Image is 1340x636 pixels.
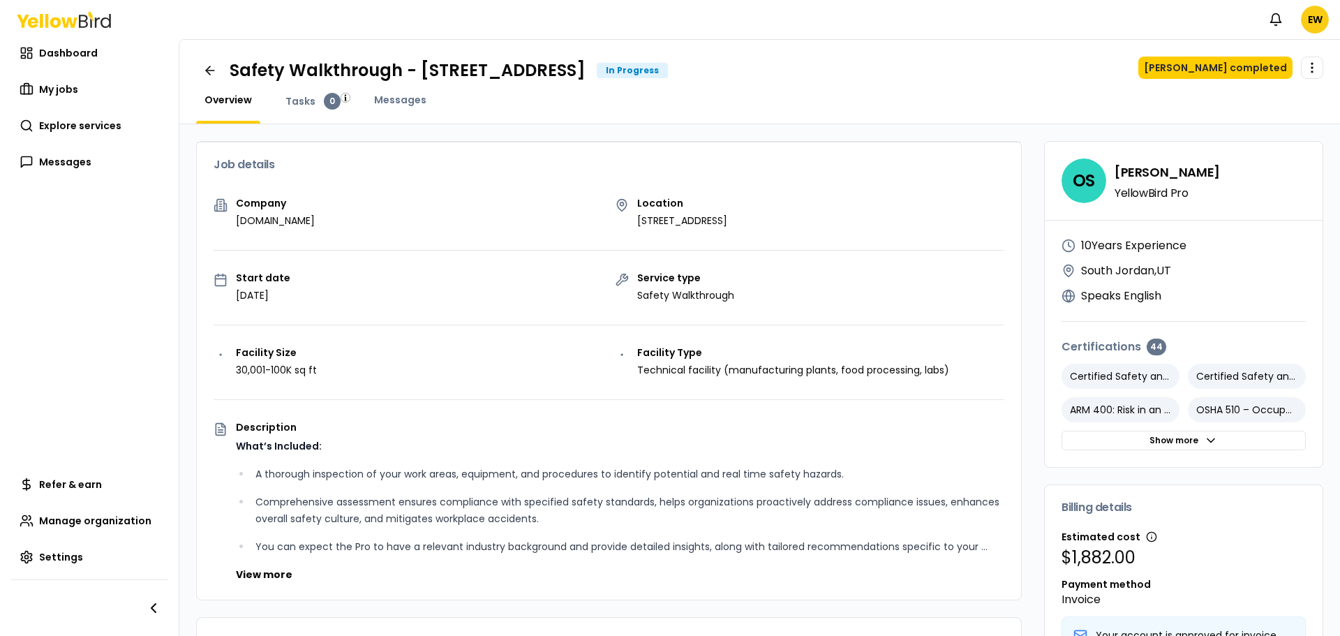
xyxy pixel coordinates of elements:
[11,471,167,498] a: Refer & earn
[236,273,290,283] p: Start date
[39,478,102,491] span: Refer & earn
[255,494,1004,527] p: Comprehensive assessment ensures compliance with specified safety standards, helps organizations ...
[637,348,949,357] p: Facility Type
[39,119,121,133] span: Explore services
[1062,577,1151,591] span: Payment method
[236,198,315,208] p: Company
[11,75,167,103] a: My jobs
[1062,158,1106,203] span: OS
[1081,288,1161,304] p: Speaks English
[637,214,727,228] p: [STREET_ADDRESS]
[1062,547,1306,569] p: $1,882.00
[374,93,426,107] span: Messages
[255,466,1004,482] p: A thorough inspection of your work areas, equipment, and procedures to identify potential and rea...
[236,348,317,357] p: Facility Size
[39,82,78,96] span: My jobs
[1188,364,1306,389] p: Certified Safety and Health Official (CSHO) for General Industry
[1301,6,1329,34] span: EW
[637,273,734,283] p: Service type
[1062,364,1179,389] p: Certified Safety and Health Official (CSHO) for Construction Industry
[1062,530,1140,544] span: Estimated cost
[1062,339,1306,355] h4: Certifications
[39,46,98,60] span: Dashboard
[637,198,727,208] p: Location
[236,214,315,228] p: [DOMAIN_NAME]
[236,439,322,453] strong: What’s Included:
[39,155,91,169] span: Messages
[1062,502,1132,513] span: Billing details
[1062,431,1306,450] button: Show more
[11,39,167,67] a: Dashboard
[597,63,668,78] div: In Progress
[366,93,435,107] a: Messages
[277,93,349,110] a: Tasks0
[39,550,83,564] span: Settings
[1138,57,1293,79] button: [PERSON_NAME] completed
[214,159,1004,170] h3: Job details
[1147,339,1166,355] div: 44
[11,112,167,140] a: Explore services
[1062,591,1306,608] p: Invoice
[230,59,586,82] h1: Safety Walkthrough - [STREET_ADDRESS]
[11,507,167,535] a: Manage organization
[285,94,315,108] span: Tasks
[255,538,1004,555] p: You can expect the Pro to have a relevant industry background and provide detailed insights, alon...
[236,568,292,582] button: View more
[637,288,734,302] p: Safety Walkthrough
[236,363,317,377] p: 30,001-100K sq ft
[204,93,252,107] span: Overview
[1081,237,1186,254] p: 10 Years Experience
[1081,262,1171,279] p: South Jordan , UT
[196,93,260,107] a: Overview
[1115,163,1220,182] h4: [PERSON_NAME]
[1115,188,1220,199] p: YellowBird Pro
[637,363,949,377] p: Technical facility (manufacturing plants, food processing, labs)
[236,422,1004,432] p: Description
[11,148,167,176] a: Messages
[1062,397,1179,422] p: ARM 400: Risk in an Evolving World
[324,93,341,110] div: 0
[39,514,151,528] span: Manage organization
[236,288,290,302] p: [DATE]
[1188,397,1306,422] p: OSHA 510 – Occupational Safety & Health Standards for the Construction Industry (30-Hour)
[11,543,167,571] a: Settings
